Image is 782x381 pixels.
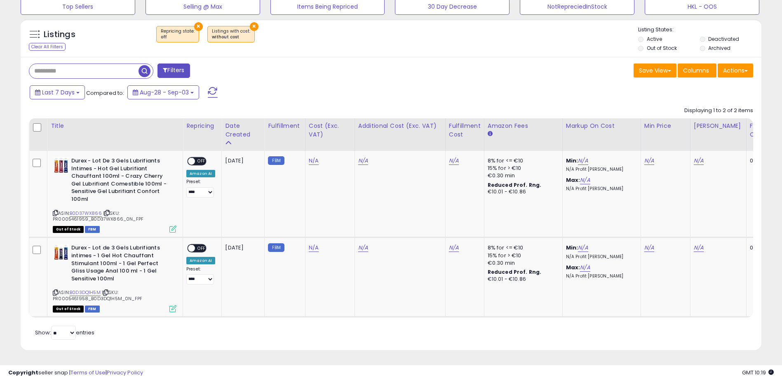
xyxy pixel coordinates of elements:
[53,289,142,301] span: | SKU: PR0005461958_B0D3DQ1H5M_0N_FPF
[488,172,556,179] div: €0.30 min
[488,157,556,165] div: 8% for <= €10
[186,122,218,130] div: Repricing
[488,181,542,188] b: Reduced Prof. Rng.
[742,369,774,376] span: 2025-09-11 10:19 GMT
[647,45,677,52] label: Out of Stock
[750,157,775,165] div: 0
[70,369,106,376] a: Terms of Use
[566,176,580,184] b: Max:
[488,122,559,130] div: Amazon Fees
[566,263,580,271] b: Max:
[51,122,179,130] div: Title
[694,244,704,252] a: N/A
[212,34,250,40] div: without cost
[8,369,38,376] strong: Copyright
[71,157,171,205] b: Durex - Lot De 3 Gels Lubrifiants Intimes - Hot Gel Lubrifiant Chauffant 100ml - Crazy Cherry Gel...
[708,45,730,52] label: Archived
[358,244,368,252] a: N/A
[566,273,634,279] p: N/A Profit [PERSON_NAME]
[268,122,301,130] div: Fulfillment
[44,29,75,40] h5: Listings
[488,268,542,275] b: Reduced Prof. Rng.
[42,88,75,96] span: Last 7 Days
[157,63,190,78] button: Filters
[186,179,215,198] div: Preset:
[268,156,284,165] small: FBM
[566,167,634,172] p: N/A Profit [PERSON_NAME]
[644,157,654,165] a: N/A
[694,157,704,165] a: N/A
[578,244,588,252] a: N/A
[53,306,84,313] span: All listings that are currently out of stock and unavailable for purchase on Amazon
[268,243,284,252] small: FBM
[566,157,578,165] b: Min:
[718,63,753,78] button: Actions
[683,66,709,75] span: Columns
[86,89,124,97] span: Compared to:
[647,35,662,42] label: Active
[309,244,319,252] a: N/A
[53,210,143,222] span: | SKU: PR0005461959_B0D37WX866_0N_FPF
[488,276,556,283] div: €10.01 - €10.86
[53,244,176,311] div: ASIN:
[225,157,258,165] div: [DATE]
[161,28,195,40] span: Repricing state :
[488,165,556,172] div: 15% for > €10
[449,157,459,165] a: N/A
[35,329,94,336] span: Show: entries
[309,157,319,165] a: N/A
[140,88,189,96] span: Aug-28 - Sep-03
[186,170,215,177] div: Amazon AI
[449,122,481,139] div: Fulfillment Cost
[70,289,101,296] a: B0D3DQ1H5M
[85,306,100,313] span: FBM
[250,22,258,31] button: ×
[449,244,459,252] a: N/A
[638,26,761,34] p: Listing States:
[53,226,84,233] span: All listings that are currently out of stock and unavailable for purchase on Amazon
[53,157,176,232] div: ASIN:
[358,157,368,165] a: N/A
[488,244,556,252] div: 8% for <= €10
[53,244,69,261] img: 41nSuOIHEBL._SL40_.jpg
[488,252,556,259] div: 15% for > €10
[358,122,442,130] div: Additional Cost (Exc. VAT)
[309,122,351,139] div: Cost (Exc. VAT)
[127,85,199,99] button: Aug-28 - Sep-03
[212,28,250,40] span: Listings with cost :
[107,369,143,376] a: Privacy Policy
[71,244,171,285] b: Durex - Lot de 3 Gels Lubrifiants intimes - 1 Gel Hot Chauffant Stimulant 100ml - 1 Gel Perfect G...
[566,254,634,260] p: N/A Profit [PERSON_NAME]
[53,157,69,174] img: 41eAJuGKp5L._SL40_.jpg
[750,244,775,252] div: 0
[70,210,102,217] a: B0D37WX866
[566,244,578,252] b: Min:
[186,266,215,285] div: Preset:
[488,259,556,267] div: €0.30 min
[195,245,208,252] span: OFF
[488,188,556,195] div: €10.01 - €10.86
[566,186,634,192] p: N/A Profit [PERSON_NAME]
[578,157,588,165] a: N/A
[85,226,100,233] span: FBM
[580,263,590,272] a: N/A
[694,122,743,130] div: [PERSON_NAME]
[488,130,493,138] small: Amazon Fees.
[644,244,654,252] a: N/A
[194,22,203,31] button: ×
[580,176,590,184] a: N/A
[566,122,637,130] div: Markup on Cost
[30,85,85,99] button: Last 7 Days
[678,63,716,78] button: Columns
[225,122,261,139] div: Date Created
[161,34,195,40] div: off
[29,43,66,51] div: Clear All Filters
[195,158,208,165] span: OFF
[634,63,676,78] button: Save View
[8,369,143,377] div: seller snap | |
[684,107,753,115] div: Displaying 1 to 2 of 2 items
[708,35,739,42] label: Deactivated
[225,244,258,252] div: [DATE]
[750,122,778,139] div: Fulfillable Quantity
[562,118,641,151] th: The percentage added to the cost of goods (COGS) that forms the calculator for Min & Max prices.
